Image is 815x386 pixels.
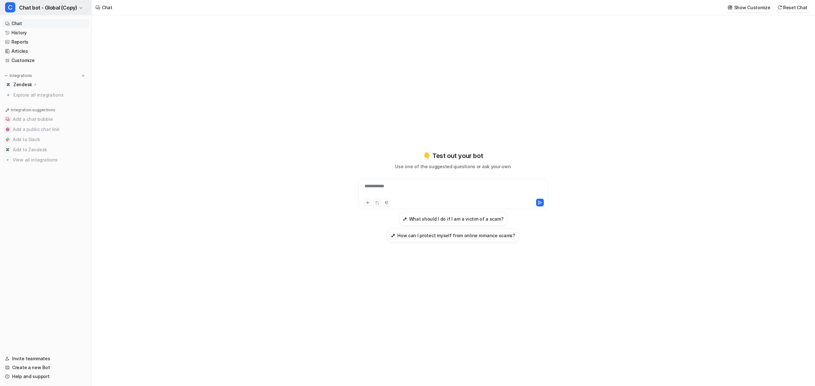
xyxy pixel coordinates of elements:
[391,233,395,238] img: How can I protect myself from online romance scams?
[6,148,10,152] img: Add to Zendesk
[399,212,507,226] button: What should I do if I am a victim of a scam?What should I do if I am a victim of a scam?
[777,5,782,10] img: reset
[5,2,15,12] span: C
[776,3,810,12] button: Reset Chat
[3,354,89,363] a: Invite teammates
[3,134,89,145] button: Add to SlackAdd to Slack
[6,128,10,131] img: Add a public chat link
[387,228,519,242] button: How can I protect myself from online romance scams?How can I protect myself from online romance s...
[6,83,10,86] img: Zendesk
[3,38,89,46] a: Reports
[13,81,32,88] p: Zendesk
[81,73,85,78] img: menu_add.svg
[3,56,89,65] a: Customize
[409,216,504,222] h3: What should I do if I am a victim of a scam?
[11,107,55,113] p: Integration suggestions
[102,4,112,11] div: Chat
[3,124,89,134] button: Add a public chat linkAdd a public chat link
[3,363,89,372] a: Create a new Bot
[6,158,10,162] img: View all integrations
[423,151,483,161] p: 👇 Test out your bot
[397,232,515,239] h3: How can I protect myself from online romance scams?
[734,4,770,11] p: Show Customize
[403,217,407,221] img: What should I do if I am a victim of a scam?
[19,3,77,12] span: Chat bot - Global (Copy)
[10,73,32,78] p: Integrations
[728,5,732,10] img: customize
[5,92,11,98] img: explore all integrations
[13,90,86,100] span: Explore all integrations
[395,163,511,170] p: Use one of the suggested questions or ask your own
[3,114,89,124] button: Add a chat bubbleAdd a chat bubble
[3,72,34,79] button: Integrations
[6,138,10,141] img: Add to Slack
[726,3,773,12] button: Show Customize
[6,117,10,121] img: Add a chat bubble
[3,19,89,28] a: Chat
[3,28,89,37] a: History
[3,91,89,100] a: Explore all integrations
[3,47,89,56] a: Articles
[3,145,89,155] button: Add to ZendeskAdd to Zendesk
[3,372,89,381] a: Help and support
[3,155,89,165] button: View all integrationsView all integrations
[4,73,8,78] img: expand menu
